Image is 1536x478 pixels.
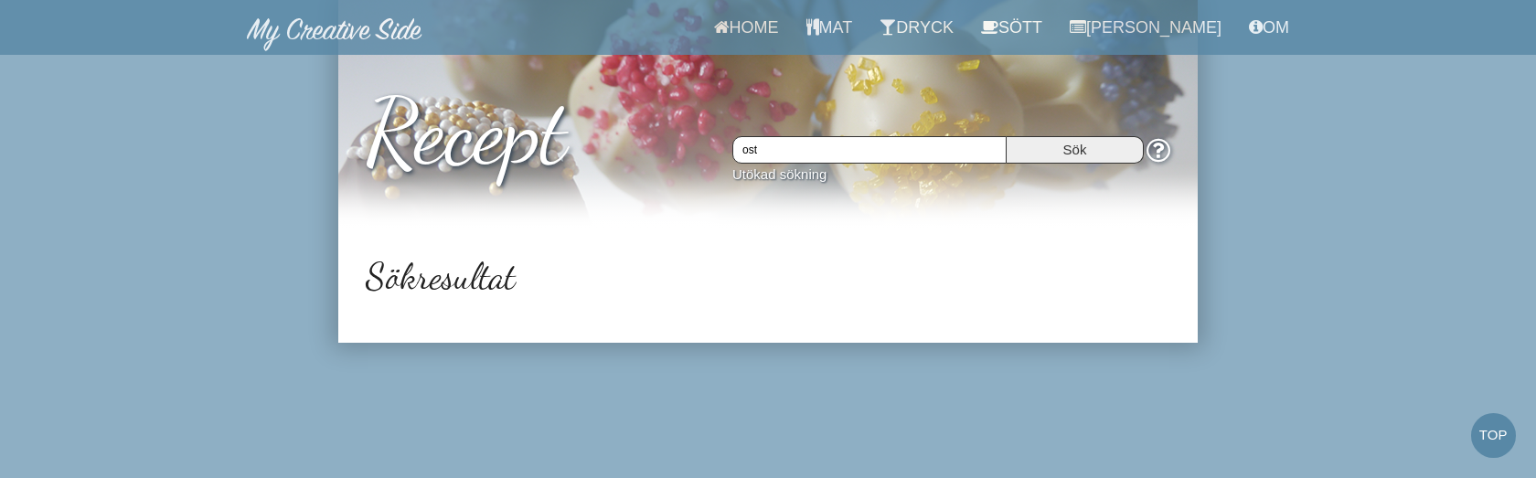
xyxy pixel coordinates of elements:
[732,166,827,182] a: Utökad sökning
[1471,413,1516,458] a: Top
[1007,136,1144,164] input: Sök
[247,18,422,51] img: MyCreativeSide
[366,256,1170,296] h2: Sökresultat
[732,136,1007,164] input: Skriv in ingrediens eller receptnamn
[366,63,1170,182] h1: Recept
